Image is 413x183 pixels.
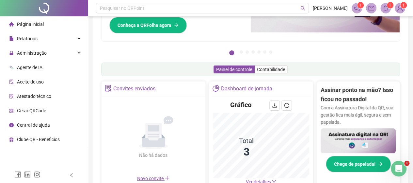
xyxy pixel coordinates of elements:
span: notification [354,5,360,11]
iframe: Intercom live chat [391,161,406,176]
span: Conheça a QRFolha agora [118,22,171,29]
span: qrcode [9,108,14,113]
span: facebook [14,171,21,178]
span: bell [383,5,389,11]
span: audit [9,80,14,84]
span: Aceite de uso [17,79,44,84]
span: plus [165,175,170,181]
div: Não há dados [123,152,183,159]
span: [PERSON_NAME] [313,5,348,12]
sup: 1 [387,2,393,9]
h2: Assinar ponto na mão? Isso ficou no passado! [321,85,396,104]
span: linkedin [24,171,31,178]
span: Novo convite [137,176,170,181]
span: instagram [34,171,40,178]
button: 4 [251,50,255,54]
span: Atestado técnico [17,94,51,99]
span: gift [9,137,14,142]
span: info-circle [9,123,14,127]
span: home [9,22,14,27]
h4: Gráfico [230,100,251,109]
button: Chega de papelada! [326,156,391,172]
span: download [272,103,277,108]
span: Painel de controle [216,67,252,72]
span: 1 [404,161,409,166]
button: 6 [263,50,266,54]
span: left [69,173,74,177]
span: Clube QR - Beneficios [17,137,60,142]
span: Agente de IA [17,65,42,70]
span: arrow-right [174,23,179,27]
span: mail [368,5,374,11]
span: Chega de papelada! [334,160,375,168]
span: Administração [17,50,47,56]
img: banner%2F02c71560-61a6-44d4-94b9-c8ab97240462.png [321,128,396,154]
span: Contabilidade [257,67,285,72]
sup: 1 [357,2,364,9]
div: Dashboard de jornada [221,83,272,94]
span: lock [9,51,14,55]
button: 3 [246,50,249,54]
span: 1 [359,3,361,8]
p: Com a Assinatura Digital da QR, sua gestão fica mais ágil, segura e sem papelada. [321,104,396,126]
img: 72411 [395,3,405,13]
span: Gerar QRCode [17,108,46,113]
sup: Atualize o seu contato no menu Meus Dados [400,2,407,9]
div: Convites enviados [113,83,155,94]
button: 2 [240,50,243,54]
span: solution [9,94,14,99]
span: 1 [389,3,391,8]
span: file [9,36,14,41]
span: pie-chart [213,85,219,92]
span: reload [284,103,289,108]
span: Página inicial [17,22,44,27]
span: Relatórios [17,36,38,41]
button: 5 [257,50,261,54]
span: 1 [402,3,405,8]
span: arrow-right [378,162,383,166]
span: solution [105,85,112,92]
span: Central de ajuda [17,122,50,128]
button: 7 [269,50,272,54]
button: Conheça a QRFolha agora [109,17,187,33]
button: 1 [229,50,234,55]
span: search [300,6,305,11]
